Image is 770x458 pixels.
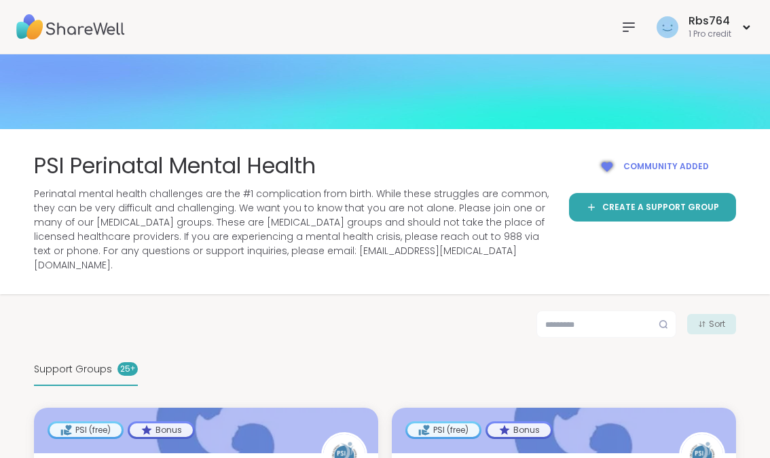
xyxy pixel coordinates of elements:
a: Create a support group [569,193,736,222]
div: 1 Pro credit [689,29,731,40]
span: Support Groups [34,362,112,376]
span: PSI Perinatal Mental Health [34,151,316,181]
div: PSI (free) [407,423,479,437]
span: Community added [623,160,709,173]
span: Perinatal mental health challenges are the #1 complication from birth. While these struggles are ... [34,187,553,272]
img: Rbs764 [657,16,678,38]
pre: + [130,363,135,375]
div: 25 [117,362,138,376]
div: Rbs764 [689,14,731,29]
div: Bonus [488,423,551,437]
div: PSI (free) [50,423,122,437]
button: Community added [569,151,736,182]
div: Bonus [130,423,193,437]
img: ShareWell Nav Logo [16,3,125,51]
span: Create a support group [602,201,719,213]
span: Sort [709,318,725,330]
